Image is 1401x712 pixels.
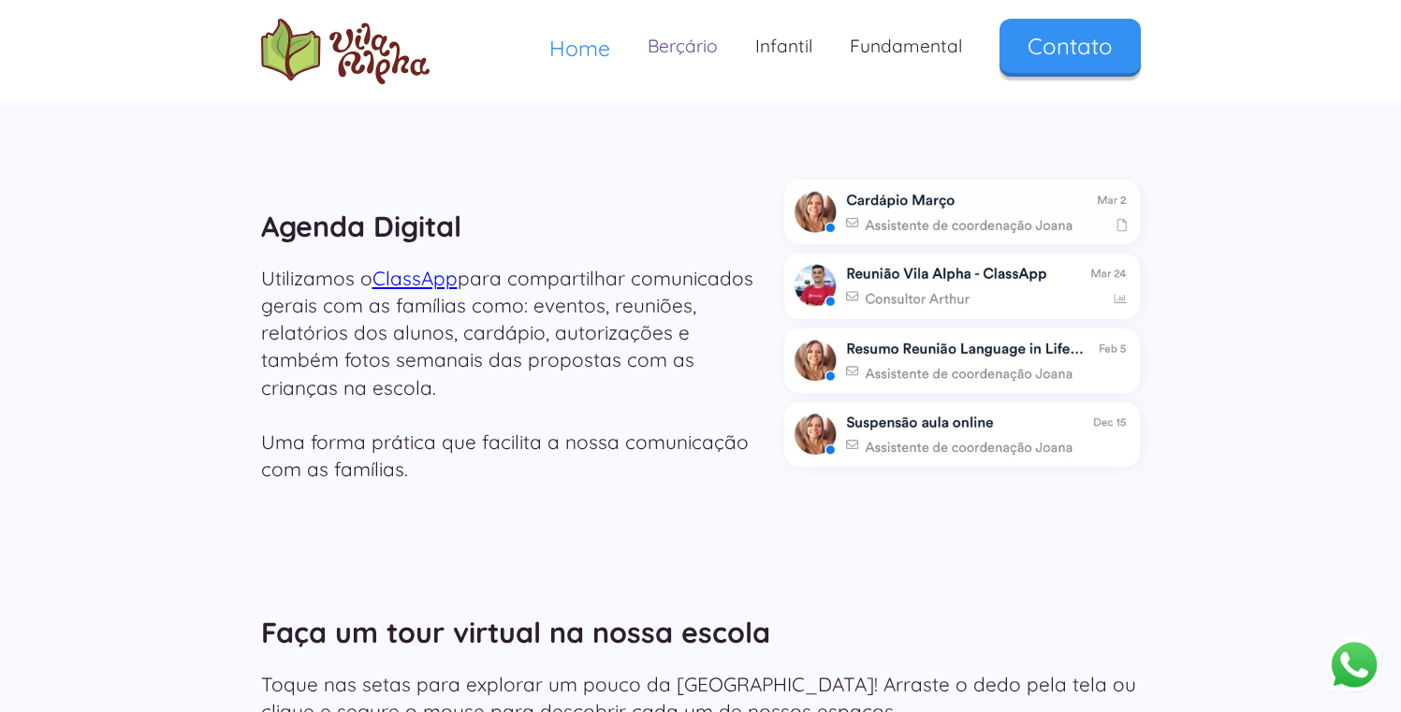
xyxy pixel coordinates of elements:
h2: Faça um tour virtual na nossa escola [261,604,1141,661]
span: Home [549,35,610,62]
button: Abrir WhatsApp [1326,636,1382,693]
img: class app imagem [784,254,1140,318]
a: home [261,19,430,84]
h2: Agenda Digital [261,198,766,255]
img: logo Escola Vila Alpha [261,19,430,84]
a: Contato [1000,19,1141,73]
a: ClassApp [372,266,458,290]
a: Infantil [737,19,831,74]
a: Berçário [629,19,737,74]
a: Home [531,19,629,78]
a: Fundamental [831,19,981,74]
p: Utilizamos o para compartilhar comunicados gerais com as famílias como: eventos, reuniões, relató... [261,265,766,483]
